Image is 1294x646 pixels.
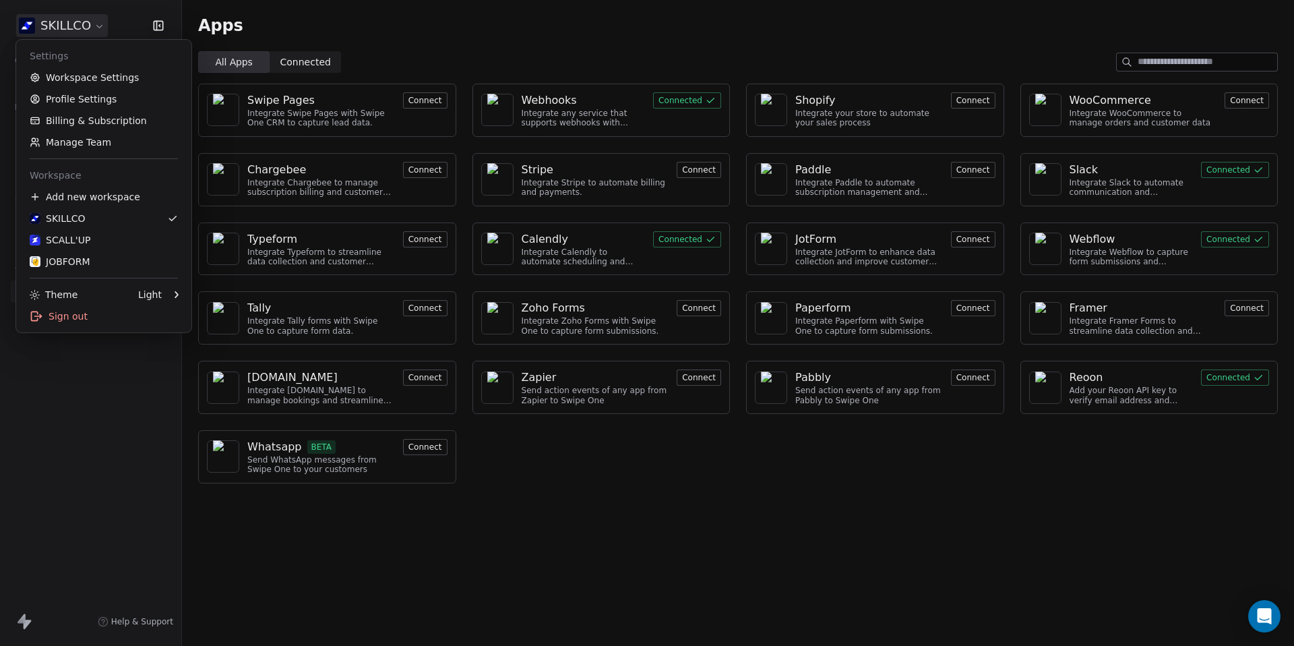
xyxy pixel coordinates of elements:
[22,45,186,67] div: Settings
[30,213,40,224] img: Skillco%20logo%20icon%20(2).png
[22,186,186,208] div: Add new workspace
[22,67,186,88] a: Workspace Settings
[30,212,86,225] div: SKILLCO
[22,305,186,327] div: Sign out
[22,165,186,186] div: Workspace
[30,288,78,301] div: Theme
[22,131,186,153] a: Manage Team
[30,255,90,268] div: JOBFORM
[138,288,162,301] div: Light
[30,235,40,245] img: logo%20scall%20up%202%20(3).png
[30,256,40,267] img: Logo%20Jobform%20blanc%20(1).png%2000-16-40-377.png
[22,88,186,110] a: Profile Settings
[22,110,186,131] a: Billing & Subscription
[30,233,90,247] div: SCALL'UP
